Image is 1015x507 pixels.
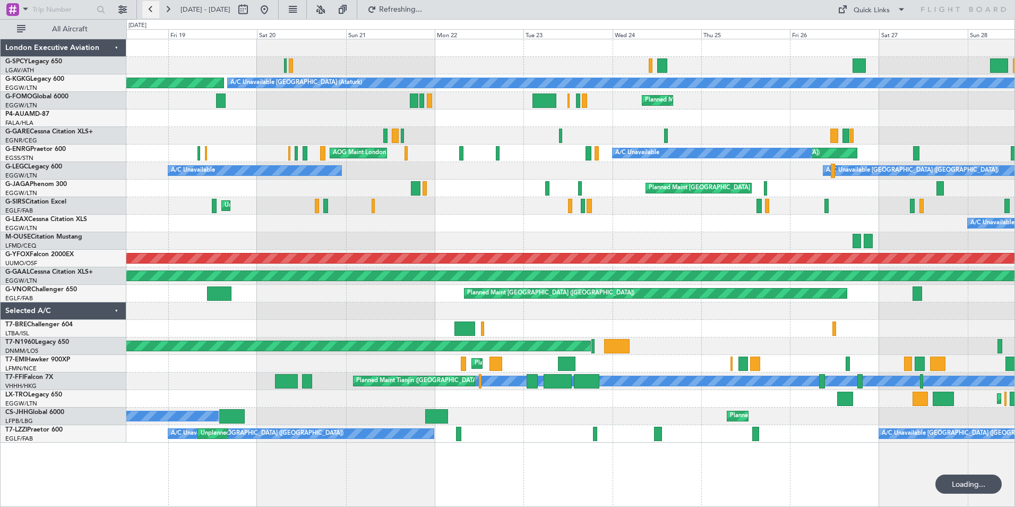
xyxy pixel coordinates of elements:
div: Planned Maint [GEOGRAPHIC_DATA] ([GEOGRAPHIC_DATA]) [645,92,812,108]
a: LX-TROLegacy 650 [5,392,62,398]
div: Sat 27 [879,29,968,39]
div: Wed 24 [613,29,701,39]
span: G-YFOX [5,251,30,258]
a: LFMD/CEQ [5,242,36,250]
a: LTBA/ISL [5,329,29,337]
a: EGGW/LTN [5,84,37,92]
div: Sat 20 [257,29,346,39]
a: T7-EMIHawker 900XP [5,357,70,363]
div: Planned Maint [GEOGRAPHIC_DATA] ([GEOGRAPHIC_DATA]) [467,285,634,301]
div: A/C Unavailable [GEOGRAPHIC_DATA] ([GEOGRAPHIC_DATA]) [826,163,999,179]
a: T7-LZZIPraetor 600 [5,427,63,433]
a: P4-AUAMD-87 [5,111,49,117]
div: [DATE] [128,21,147,30]
input: Trip Number [32,2,93,18]
span: G-FOMO [5,94,32,100]
button: All Aircraft [12,21,115,38]
div: Quick Links [854,5,890,16]
a: EGNR/CEG [5,137,37,145]
span: T7-LZZI [5,427,27,433]
a: LGAV/ATH [5,66,34,74]
span: T7-EMI [5,357,26,363]
span: G-SIRS [5,199,25,205]
a: EGGW/LTN [5,400,37,408]
span: CS-JHH [5,409,28,416]
span: G-LEAX [5,216,28,223]
div: AOG Maint London ([GEOGRAPHIC_DATA]) [333,145,452,161]
div: A/C Unavailable [615,145,659,161]
div: Planned Maint [GEOGRAPHIC_DATA] ([GEOGRAPHIC_DATA]) [649,180,816,196]
div: Tue 23 [523,29,612,39]
span: M-OUSE [5,234,31,240]
a: EGLF/FAB [5,207,33,215]
a: G-GAALCessna Citation XLS+ [5,269,93,275]
div: A/C Unavailable [970,215,1014,231]
a: FALA/HLA [5,119,33,127]
a: G-ENRGPraetor 600 [5,146,66,153]
a: EGGW/LTN [5,172,37,180]
div: Planned Maint [GEOGRAPHIC_DATA] [475,356,576,371]
div: Unplanned Maint [GEOGRAPHIC_DATA] ([GEOGRAPHIC_DATA]) [225,198,399,214]
button: Refreshing... [363,1,426,18]
a: G-VNORChallenger 650 [5,286,77,293]
a: T7-N1960Legacy 650 [5,339,69,345]
a: G-SPCYLegacy 650 [5,58,62,65]
a: G-GARECessna Citation XLS+ [5,129,93,135]
div: Planned Maint [GEOGRAPHIC_DATA] ([GEOGRAPHIC_DATA]) [730,408,897,424]
div: Sun 21 [346,29,435,39]
span: G-JAGA [5,181,30,188]
span: T7-N1960 [5,339,35,345]
span: G-KGKG [5,76,30,82]
div: Loading... [935,475,1002,494]
a: M-OUSECitation Mustang [5,234,82,240]
a: UUMO/OSF [5,259,37,267]
a: LFPB/LBG [5,417,33,425]
div: Fri 19 [168,29,257,39]
div: A/C Unavailable [GEOGRAPHIC_DATA] ([GEOGRAPHIC_DATA]) [171,426,343,442]
button: Quick Links [832,1,911,18]
a: G-LEAXCessna Citation XLS [5,216,87,223]
a: LFMN/NCE [5,365,37,373]
div: Mon 22 [435,29,523,39]
span: P4-AUA [5,111,29,117]
div: Thu 25 [701,29,790,39]
span: T7-BRE [5,322,27,328]
a: EGSS/STN [5,154,33,162]
div: Planned Maint Tianjin ([GEOGRAPHIC_DATA]) [356,373,480,389]
div: A/C Unavailable [171,163,215,179]
div: Fri 26 [790,29,879,39]
span: G-SPCY [5,58,28,65]
span: [DATE] - [DATE] [180,5,230,14]
a: EGGW/LTN [5,189,37,197]
div: Unplanned Maint [GEOGRAPHIC_DATA] ([GEOGRAPHIC_DATA]) [201,426,375,442]
a: EGLF/FAB [5,294,33,302]
a: G-YFOXFalcon 2000EX [5,251,74,258]
a: VHHH/HKG [5,382,37,390]
a: G-KGKGLegacy 600 [5,76,64,82]
a: EGGW/LTN [5,102,37,109]
a: DNMM/LOS [5,347,38,355]
span: Refreshing... [379,6,423,13]
span: G-GAAL [5,269,30,275]
a: G-JAGAPhenom 300 [5,181,67,188]
a: EGLF/FAB [5,435,33,443]
span: T7-FFI [5,374,24,381]
a: CS-JHHGlobal 6000 [5,409,64,416]
a: EGGW/LTN [5,277,37,285]
a: G-SIRSCitation Excel [5,199,66,205]
a: EGGW/LTN [5,224,37,232]
span: All Aircraft [28,26,112,33]
span: G-ENRG [5,146,30,153]
span: G-VNOR [5,286,31,293]
span: G-LEGC [5,164,28,170]
a: G-FOMOGlobal 6000 [5,94,68,100]
div: A/C Unavailable [GEOGRAPHIC_DATA] (Ataturk) [230,75,362,91]
a: T7-BREChallenger 604 [5,322,73,328]
span: G-GARE [5,129,30,135]
span: LX-TRO [5,392,28,398]
a: T7-FFIFalcon 7X [5,374,53,381]
a: G-LEGCLegacy 600 [5,164,62,170]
